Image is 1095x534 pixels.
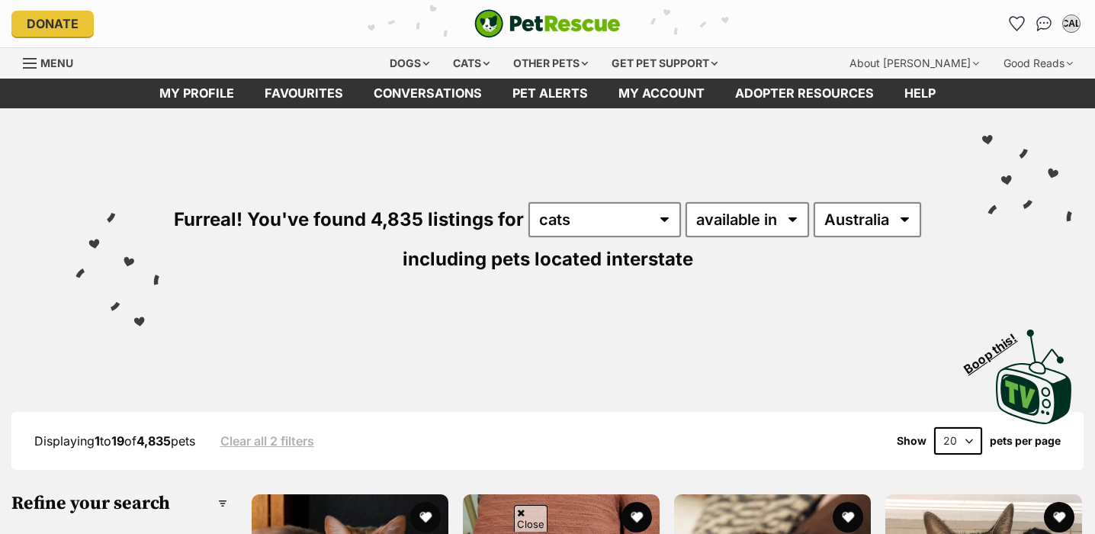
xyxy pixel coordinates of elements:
[1044,502,1074,532] button: favourite
[220,434,314,448] a: Clear all 2 filters
[1004,11,1029,36] a: Favourites
[503,48,599,79] div: Other pets
[514,505,547,532] span: Close
[474,9,621,38] img: logo-cat-932fe2b9b8326f06289b0f2fb663e598f794de774fb13d1741a6617ecf9a85b4.svg
[474,9,621,38] a: PetRescue
[23,48,84,76] a: Menu
[833,502,863,532] button: favourite
[1036,16,1052,31] img: chat-41dd97257d64d25036548639549fe6c8038ab92f7586957e7f3b1b290dea8141.svg
[601,48,728,79] div: Get pet support
[111,433,124,449] strong: 19
[34,433,195,449] span: Displaying to of pets
[442,48,500,79] div: Cats
[11,493,227,514] h3: Refine your search
[996,316,1072,427] a: Boop this!
[11,11,94,37] a: Donate
[897,435,926,447] span: Show
[603,79,720,108] a: My account
[174,208,524,230] span: Furreal! You've found 4,835 listings for
[621,502,652,532] button: favourite
[993,48,1084,79] div: Good Reads
[379,48,440,79] div: Dogs
[889,79,951,108] a: Help
[996,330,1072,424] img: PetRescue TV logo
[962,321,1032,376] span: Boop this!
[720,79,889,108] a: Adopter resources
[136,433,171,449] strong: 4,835
[1032,11,1056,36] a: Conversations
[1004,11,1084,36] ul: Account quick links
[358,79,497,108] a: conversations
[40,56,73,69] span: Menu
[249,79,358,108] a: Favourites
[1064,16,1079,31] div: CAL
[95,433,100,449] strong: 1
[410,502,441,532] button: favourite
[839,48,990,79] div: About [PERSON_NAME]
[990,435,1061,447] label: pets per page
[403,248,693,270] span: including pets located interstate
[144,79,249,108] a: My profile
[1059,11,1084,36] button: My account
[497,79,603,108] a: Pet alerts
